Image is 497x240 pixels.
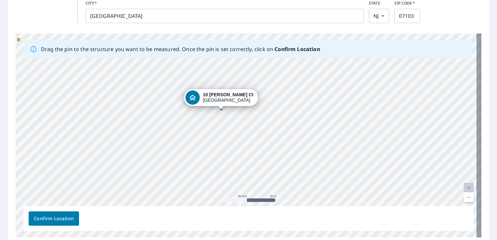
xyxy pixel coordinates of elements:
[203,92,254,97] strong: 10 [PERSON_NAME] Ct
[29,211,79,226] button: Confirm Location
[464,193,474,202] a: Current Level 20, Zoom Out
[464,183,474,193] a: Current Level 20, Zoom In Disabled
[369,9,389,23] div: NJ
[203,92,254,103] div: [GEOGRAPHIC_DATA]
[373,13,379,19] em: NJ
[34,215,74,223] span: Confirm Location
[86,0,364,6] label: CITY
[369,0,389,6] label: STATE
[394,0,420,6] label: ZIP CODE
[41,45,320,53] p: Drag the pin to the structure you want to be measured. Once the pin is set correctly, click on
[184,89,258,109] div: Dropped pin, building 1, Residential property, 10 Krueger Ct Newark, NJ 07103
[275,46,320,53] b: Confirm Location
